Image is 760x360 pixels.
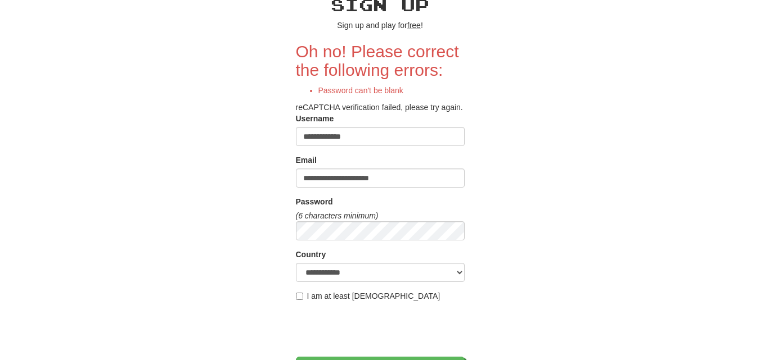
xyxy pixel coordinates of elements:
[407,21,421,30] u: free
[296,113,334,124] label: Username
[296,211,379,220] em: (6 characters minimum)
[296,42,465,79] h2: Oh no! Please correct the following errors:
[296,307,467,351] iframe: reCAPTCHA
[296,249,326,260] label: Country
[296,293,303,300] input: I am at least [DEMOGRAPHIC_DATA]
[296,196,333,207] label: Password
[296,290,440,302] label: I am at least [DEMOGRAPHIC_DATA]
[296,154,317,166] label: Email
[318,85,465,96] li: Password can't be blank
[296,20,465,31] p: Sign up and play for !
